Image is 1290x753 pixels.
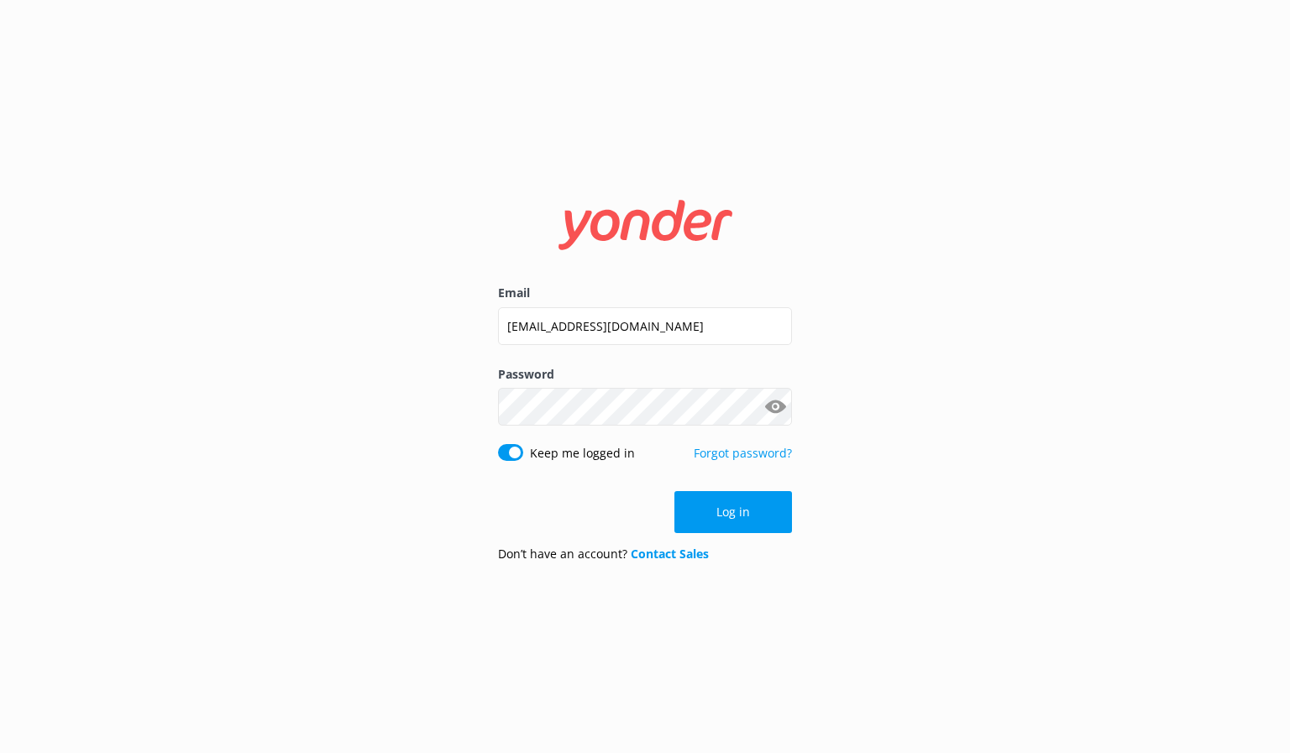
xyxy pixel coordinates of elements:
[498,365,792,384] label: Password
[674,491,792,533] button: Log in
[498,284,792,302] label: Email
[758,390,792,424] button: Show password
[631,546,709,562] a: Contact Sales
[530,444,635,463] label: Keep me logged in
[694,445,792,461] a: Forgot password?
[498,545,709,563] p: Don’t have an account?
[498,307,792,345] input: user@emailaddress.com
